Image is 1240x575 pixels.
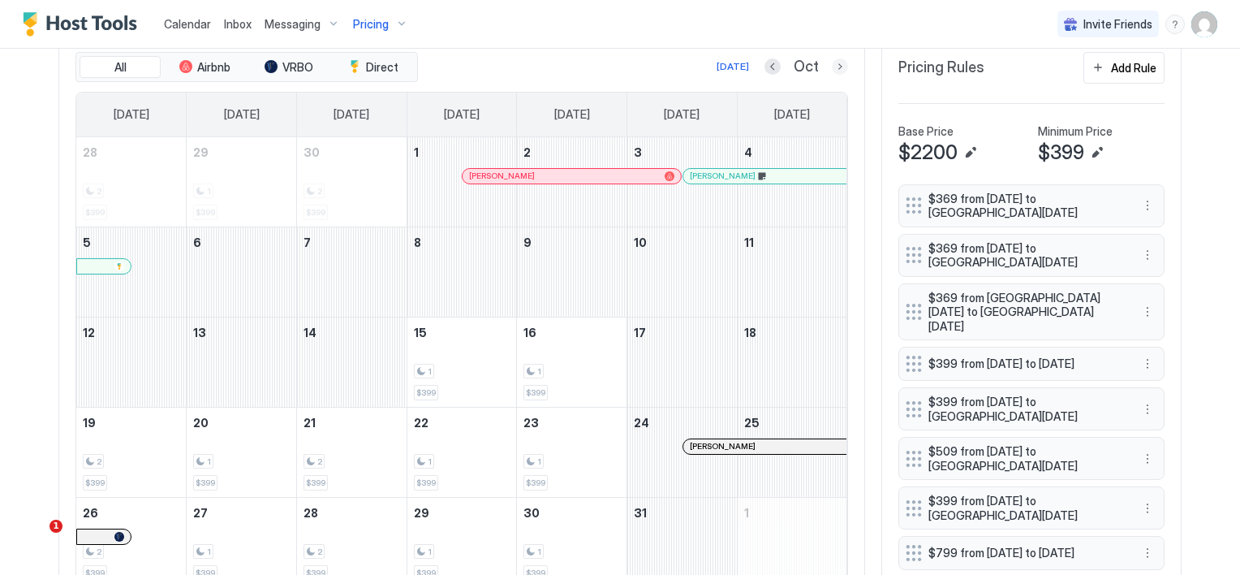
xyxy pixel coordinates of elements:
span: 7 [304,236,311,249]
div: menu [1138,449,1157,469]
a: Wednesday [428,93,496,136]
a: October 3, 2025 [627,137,737,167]
span: 2 [523,145,531,159]
td: October 16, 2025 [517,317,627,407]
a: October 23, 2025 [517,408,626,438]
span: 8 [414,236,421,249]
span: 15 [414,326,427,339]
td: October 8, 2025 [407,227,517,317]
a: October 16, 2025 [517,318,626,348]
span: $509 from [DATE] to [GEOGRAPHIC_DATA][DATE] [928,444,1122,473]
span: Airbnb [197,60,230,75]
a: October 11, 2025 [738,227,847,257]
span: $399 [526,387,545,398]
span: 22 [414,416,428,430]
iframe: Intercom live chat [16,520,55,559]
span: 19 [83,416,96,430]
td: October 5, 2025 [76,227,187,317]
span: 2 [97,547,101,557]
td: October 25, 2025 [737,407,847,497]
span: 28 [304,506,318,520]
button: Next month [832,58,848,75]
span: [DATE] [114,107,149,122]
span: 1 [428,547,432,557]
span: $399 [416,478,436,488]
span: $399 from [DATE] to [GEOGRAPHIC_DATA][DATE] [928,494,1122,522]
a: Sunday [97,93,166,136]
span: 16 [523,326,536,339]
span: [PERSON_NAME] [469,171,535,181]
span: 29 [193,145,209,159]
td: October 2, 2025 [517,137,627,227]
button: More options [1138,302,1157,322]
div: [PERSON_NAME] [690,171,840,181]
td: October 22, 2025 [407,407,517,497]
span: 24 [634,416,649,430]
td: October 12, 2025 [76,317,187,407]
td: October 15, 2025 [407,317,517,407]
td: October 21, 2025 [296,407,407,497]
a: October 30, 2025 [517,498,626,528]
span: 1 [537,456,541,467]
button: Edit [961,143,980,162]
a: October 5, 2025 [76,227,186,257]
button: [DATE] [714,57,751,76]
button: More options [1138,400,1157,419]
a: Calendar [164,15,211,32]
a: Thursday [538,93,606,136]
td: October 4, 2025 [737,137,847,227]
a: October 24, 2025 [627,408,737,438]
span: 11 [744,236,754,249]
td: October 6, 2025 [187,227,297,317]
span: $369 from [DATE] to [GEOGRAPHIC_DATA][DATE] [928,192,1122,220]
button: Previous month [764,58,781,75]
a: October 29, 2025 [407,498,517,528]
span: 25 [744,416,760,430]
a: Tuesday [317,93,385,136]
span: 20 [193,416,209,430]
button: More options [1138,543,1157,563]
td: October 20, 2025 [187,407,297,497]
a: October 10, 2025 [627,227,737,257]
td: October 19, 2025 [76,407,187,497]
span: 30 [523,506,540,520]
td: October 9, 2025 [517,227,627,317]
a: September 29, 2025 [187,137,296,167]
span: 23 [523,416,539,430]
span: [DATE] [334,107,369,122]
div: Add Rule [1111,59,1156,76]
a: October 17, 2025 [627,318,737,348]
div: menu [1138,302,1157,322]
div: menu [1138,499,1157,518]
div: User profile [1191,11,1217,37]
span: VRBO [282,60,313,75]
div: menu [1138,400,1157,419]
span: 9 [523,236,532,249]
span: 1 [207,547,211,557]
span: 31 [634,506,647,520]
span: $399 [196,478,215,488]
span: [PERSON_NAME] [690,171,756,181]
span: [PERSON_NAME] [690,441,756,452]
div: [DATE] [717,59,749,74]
a: October 18, 2025 [738,318,847,348]
span: Direct [366,60,398,75]
a: October 9, 2025 [517,227,626,257]
span: 29 [414,506,429,520]
span: 10 [634,236,647,249]
span: 1 [50,520,62,533]
a: October 19, 2025 [76,408,186,438]
td: October 23, 2025 [517,407,627,497]
button: All [80,56,161,79]
a: September 28, 2025 [76,137,186,167]
span: 27 [193,506,208,520]
a: Inbox [224,15,252,32]
span: 1 [537,547,541,557]
a: October 6, 2025 [187,227,296,257]
a: Monday [208,93,276,136]
td: October 1, 2025 [407,137,517,227]
a: October 4, 2025 [738,137,847,167]
span: [DATE] [664,107,700,122]
button: More options [1138,354,1157,374]
span: $369 from [GEOGRAPHIC_DATA][DATE] to [GEOGRAPHIC_DATA][DATE] [928,291,1122,334]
